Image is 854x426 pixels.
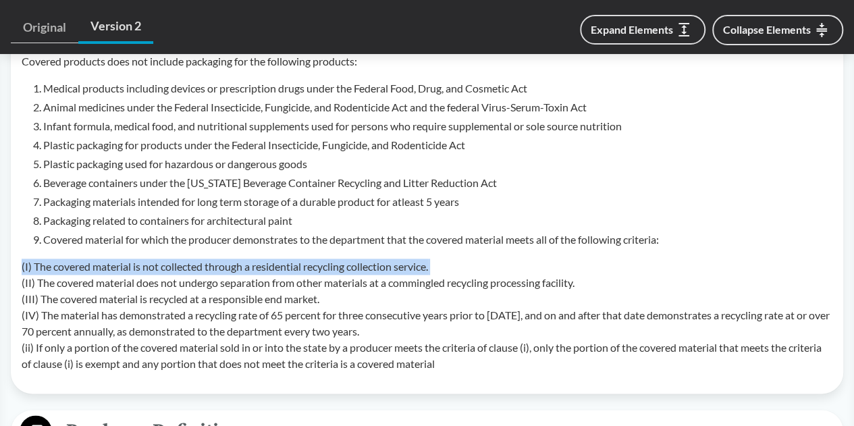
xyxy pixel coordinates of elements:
[78,11,153,44] a: Version 2
[43,118,832,134] li: Infant formula, medical food, and nutritional supplements used for persons who require supplement...
[43,137,832,153] li: Plastic packaging for products under the Federal Insecticide, Fungicide, and Rodenticide Act
[580,15,705,45] button: Expand Elements
[22,259,832,372] p: (I) The covered material is not collected through a residential recycling collection service. (II...
[43,194,832,210] li: Packaging materials intended for long term storage of a durable product for atleast 5 years
[43,80,832,97] li: Medical products including devices or prescription drugs under the Federal Food, Drug, and Cosmet...
[43,99,832,115] li: Animal medicines under the Federal Insecticide, Fungicide, and Rodenticide Act and the federal Vi...
[11,12,78,43] a: Original
[43,213,832,229] li: Packaging related to containers for architectural paint
[43,232,832,248] li: Covered material for which the producer demonstrates to the department that the covered material ...
[43,156,832,172] li: Plastic packaging used for hazardous or dangerous goods
[43,175,832,191] li: Beverage containers under the [US_STATE] Beverage Container Recycling and Litter Reduction Act
[712,15,843,45] button: Collapse Elements
[22,53,832,70] p: Covered products does not include packaging for the following products:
